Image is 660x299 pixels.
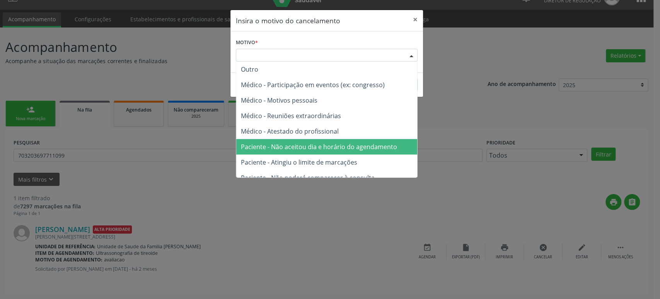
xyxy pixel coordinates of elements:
[241,143,397,151] span: Paciente - Não aceitou dia e horário do agendamento
[236,15,340,26] h5: Insira o motivo do cancelamento
[236,37,258,49] label: Motivo
[241,127,339,136] span: Médico - Atestado do profissional
[241,112,341,120] span: Médico - Reuniões extraordinárias
[241,65,258,74] span: Outro
[241,158,357,167] span: Paciente - Atingiu o limite de marcações
[408,10,423,29] button: Close
[241,174,375,182] span: Paciente - Não poderá comparecer à consulta
[241,96,317,105] span: Médico - Motivos pessoais
[241,81,385,89] span: Médico - Participação em eventos (ex: congresso)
